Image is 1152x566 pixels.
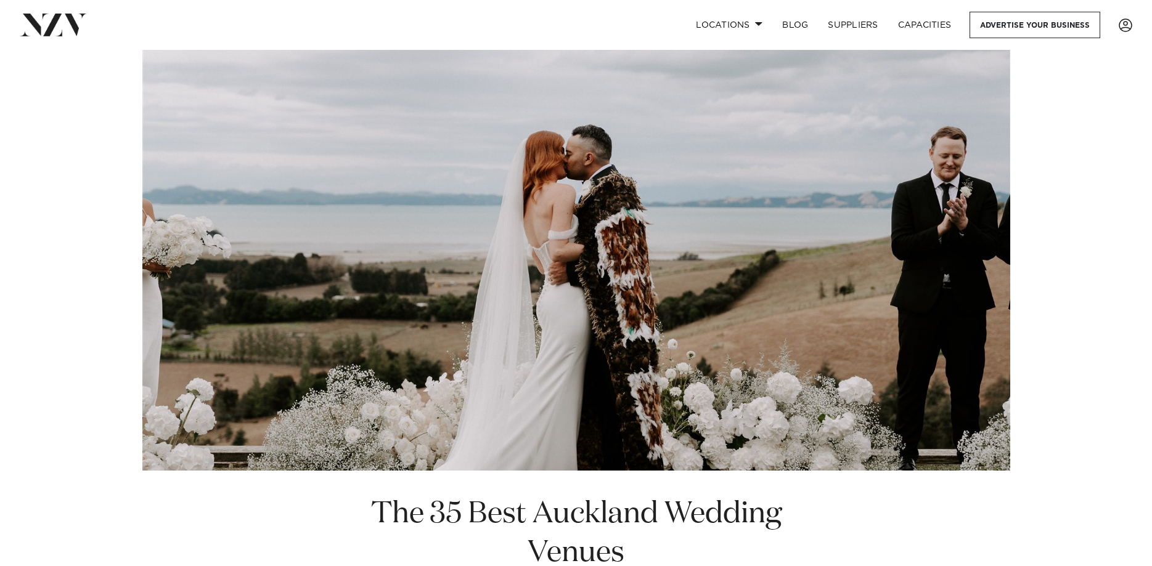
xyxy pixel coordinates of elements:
img: The 35 Best Auckland Wedding Venues [142,50,1010,471]
img: nzv-logo.png [20,14,87,36]
a: Advertise your business [970,12,1100,38]
a: BLOG [772,12,818,38]
a: SUPPLIERS [818,12,888,38]
a: Locations [686,12,772,38]
a: Capacities [888,12,962,38]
